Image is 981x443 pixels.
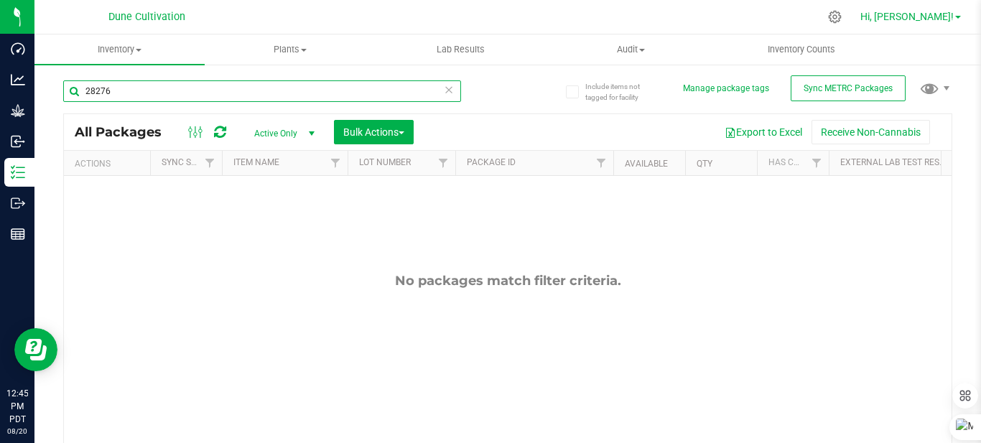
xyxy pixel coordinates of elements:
[11,42,25,56] inline-svg: Dashboard
[467,157,516,167] a: Package ID
[375,34,545,65] a: Lab Results
[683,83,769,95] button: Manage package tags
[324,151,348,175] a: Filter
[205,43,374,56] span: Plants
[432,151,455,175] a: Filter
[34,43,205,56] span: Inventory
[11,73,25,87] inline-svg: Analytics
[812,120,930,144] button: Receive Non-Cannabis
[547,43,715,56] span: Audit
[64,273,952,289] div: No packages match filter criteria.
[205,34,375,65] a: Plants
[6,426,28,437] p: 08/20
[108,11,185,23] span: Dune Cultivation
[590,151,613,175] a: Filter
[804,83,893,93] span: Sync METRC Packages
[697,159,712,169] a: Qty
[585,81,657,103] span: Include items not tagged for facility
[162,157,217,167] a: Sync Status
[233,157,279,167] a: Item Name
[6,387,28,426] p: 12:45 PM PDT
[11,165,25,179] inline-svg: Inventory
[546,34,716,65] a: Audit
[359,157,411,167] a: Lot Number
[826,10,844,24] div: Manage settings
[805,151,829,175] a: Filter
[198,151,222,175] a: Filter
[417,43,504,56] span: Lab Results
[757,151,829,176] th: Has COA
[791,75,906,101] button: Sync METRC Packages
[715,120,812,144] button: Export to Excel
[860,11,954,22] span: Hi, [PERSON_NAME]!
[444,80,454,99] span: Clear
[75,159,144,169] div: Actions
[840,157,953,167] a: External Lab Test Result
[11,134,25,149] inline-svg: Inbound
[11,227,25,241] inline-svg: Reports
[11,196,25,210] inline-svg: Outbound
[75,124,176,140] span: All Packages
[63,80,461,102] input: Search Package ID, Item Name, SKU, Lot or Part Number...
[343,126,404,138] span: Bulk Actions
[11,103,25,118] inline-svg: Grow
[748,43,855,56] span: Inventory Counts
[14,328,57,371] iframe: Resource center
[716,34,886,65] a: Inventory Counts
[334,120,414,144] button: Bulk Actions
[625,159,668,169] a: Available
[34,34,205,65] a: Inventory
